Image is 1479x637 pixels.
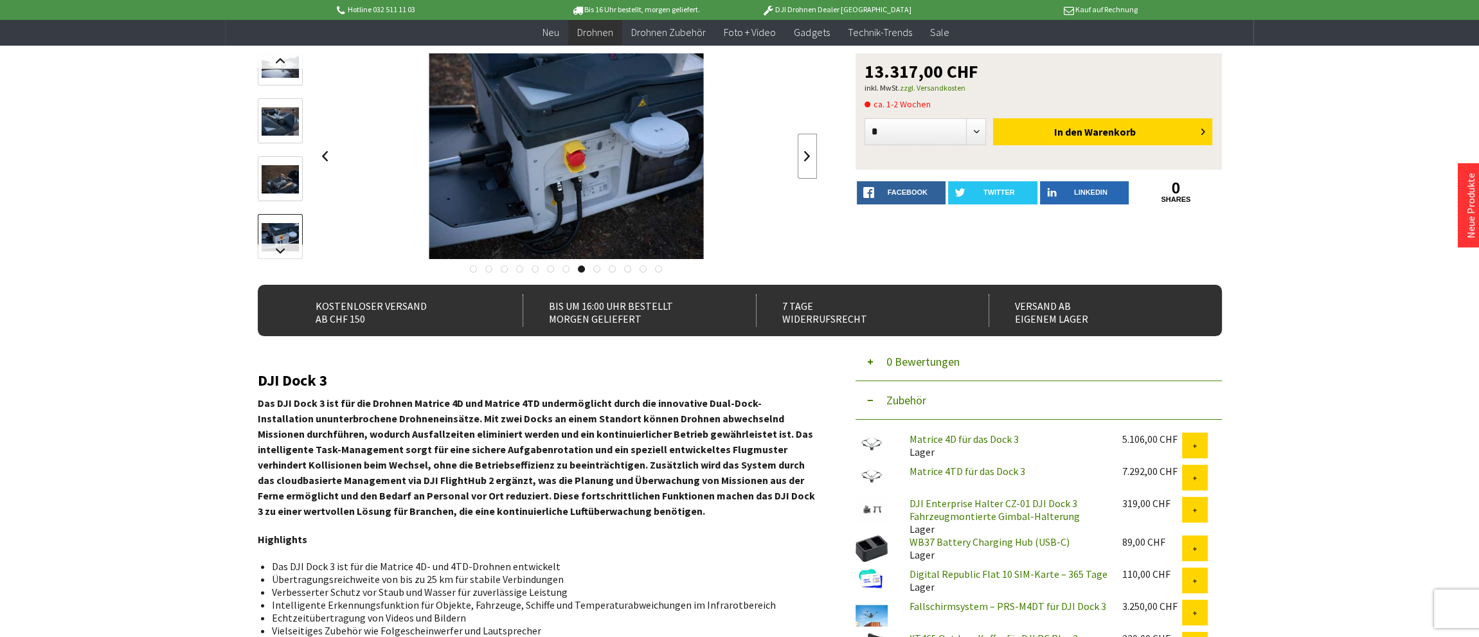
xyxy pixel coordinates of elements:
[1122,568,1182,580] div: 110,00 CHF
[272,598,807,611] li: Intelligente Erkennungsfunktion für Objekte, Fahrzeuge, Schiffe und Temperaturabweichungen im Inf...
[856,433,888,457] img: Matrice 4D für das Dock 3
[272,586,807,598] li: Verbesserter Schutz vor Staub und Wasser für zuverlässige Leistung
[1131,195,1221,204] a: shares
[568,19,622,46] a: Drohnen
[910,465,1025,478] a: Matrice 4TD für das Dock 3
[948,181,1037,204] a: twitter
[856,465,888,489] img: Matrice 4TD für das Dock 3
[272,611,807,624] li: Echtzeitübertragung von Videos und Bildern
[910,600,1106,613] a: Fallschirmsystem – PRS-M4DT für DJI Dock 3
[920,19,958,46] a: Sale
[847,26,911,39] span: Technik-Trends
[856,343,1222,381] button: 0 Bewertungen
[910,433,1019,445] a: Matrice 4D für das Dock 3
[900,83,965,93] a: zzgl. Versandkosten
[910,497,1080,523] a: DJI Enterprise Halter CZ-01 DJI Dock 3 Fahrzeugmontierte Gimbal-Halterung
[1122,535,1182,548] div: 89,00 CHF
[1464,173,1477,238] a: Neue Produkte
[724,26,776,39] span: Foto + Video
[865,62,978,80] span: 13.317,00 CHF
[533,19,568,46] a: Neu
[756,294,961,327] div: 7 Tage Widerrufsrecht
[736,2,937,17] p: DJI Drohnen Dealer [GEOGRAPHIC_DATA]
[1122,497,1182,510] div: 319,00 CHF
[937,2,1138,17] p: Kauf auf Rechnung
[1074,188,1107,196] span: LinkedIn
[1040,181,1129,204] a: LinkedIn
[888,188,928,196] span: facebook
[865,80,1213,96] p: inkl. MwSt.
[1122,600,1182,613] div: 3.250,00 CHF
[989,294,1194,327] div: Versand ab eigenem Lager
[272,560,807,573] li: Das DJI Dock 3 ist für die Matrice 4D- und 4TD-Drohnen entwickelt
[899,433,1112,458] div: Lager
[1122,433,1182,445] div: 5.106,00 CHF
[334,2,535,17] p: Hotline 032 511 11 03
[838,19,920,46] a: Technik-Trends
[899,497,1112,535] div: Lager
[1054,125,1082,138] span: In den
[1084,125,1136,138] span: Warenkorb
[577,26,613,39] span: Drohnen
[856,600,888,632] img: Fallschirmsystem – PRS-M4DT für DJI Dock 3
[258,372,817,389] h2: DJI Dock 3
[856,535,888,562] img: WB37 Battery Charging Hub (USB-C)
[929,26,949,39] span: Sale
[983,188,1015,196] span: twitter
[865,96,931,112] span: ca. 1-2 Wochen
[856,497,888,521] img: DJI Enterprise Halter CZ-01 DJI Dock 3 Fahrzeugmontierte Gimbal-Halterung
[272,573,807,586] li: Übertragungsreichweite von bis zu 25 km für stabile Verbindungen
[899,568,1112,593] div: Lager
[622,19,715,46] a: Drohnen Zubehör
[856,568,888,590] img: Digital Republic Flat 10 SIM-Karte – 365 Tage
[715,19,785,46] a: Foto + Video
[899,535,1112,561] div: Lager
[993,118,1212,145] button: In den Warenkorb
[857,181,946,204] a: facebook
[910,568,1107,580] a: Digital Republic Flat 10 SIM-Karte – 365 Tage
[910,535,1070,548] a: WB37 Battery Charging Hub (USB-C)
[1122,465,1182,478] div: 7.292,00 CHF
[785,19,838,46] a: Gadgets
[258,533,307,546] strong: Highlights
[631,26,706,39] span: Drohnen Zubehör
[535,2,736,17] p: Bis 16 Uhr bestellt, morgen geliefert.
[856,381,1222,420] button: Zubehör
[258,397,559,409] strong: Das DJI Dock 3 ist für die Drohnen Matrice 4D und Matrice 4TD und
[542,26,559,39] span: Neu
[290,294,495,327] div: Kostenloser Versand ab CHF 150
[523,294,728,327] div: Bis um 16:00 Uhr bestellt Morgen geliefert
[794,26,829,39] span: Gadgets
[1131,181,1221,195] a: 0
[272,624,807,637] li: Vielseitiges Zubehör wie Folgescheinwerfer und Lautsprecher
